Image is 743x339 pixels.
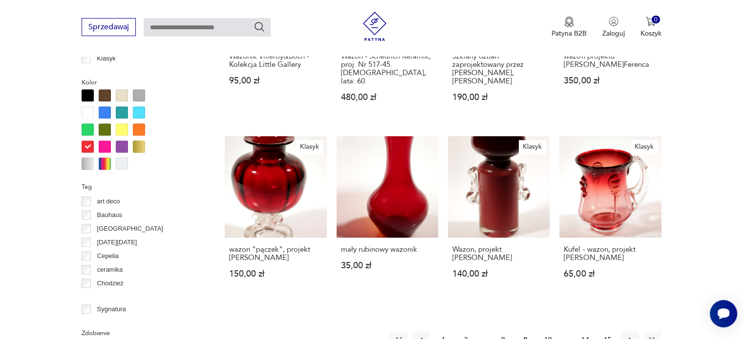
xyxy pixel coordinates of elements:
h3: mały rubinowy wazonik [341,245,434,254]
h3: Kufel - wazon, projekt [PERSON_NAME] [564,245,657,262]
p: Patyna B2B [552,29,587,38]
img: Ikona koszyka [646,17,656,26]
p: 95,00 zł [229,77,322,85]
a: KlasykWazon, projekt Jerzy Słuczan-OrkuszWazon, projekt [PERSON_NAME]140,00 zł [448,136,550,297]
h3: Szklany dzban zaprojektowany przez [PERSON_NAME], [PERSON_NAME] [452,52,545,85]
p: Bauhaus [97,210,122,220]
p: Tag [82,181,201,192]
p: 480,00 zł [341,93,434,101]
img: Patyna - sklep z meblami i dekoracjami vintage [360,12,389,41]
p: [GEOGRAPHIC_DATA] [97,223,163,234]
h3: Wazon - Scheurich Keramik, proj. Nr 517-45. [DEMOGRAPHIC_DATA], lata: 60. [341,52,434,85]
button: Patyna B2B [552,17,587,38]
p: Zaloguj [602,29,625,38]
p: Koszyk [640,29,661,38]
a: mały rubinowy wazonikmały rubinowy wazonik35,00 zł [337,136,438,297]
h3: Wazonik Villeroy&Boch - Kolekcja Little Gallery [229,52,322,69]
a: Sprzedawaj [82,24,136,31]
p: 190,00 zł [452,93,545,101]
p: Sygnatura [97,304,126,315]
p: [DATE][DATE] [97,237,137,248]
p: ceramika [97,264,123,275]
p: Zdobienie [82,328,201,339]
p: 150,00 zł [229,270,322,278]
h3: Wazon, projekt [PERSON_NAME] [452,245,545,262]
div: 0 [652,16,660,24]
button: 0Koszyk [640,17,661,38]
p: Ćmielów [97,292,122,302]
p: 35,00 zł [341,261,434,270]
p: Cepelia [97,251,119,261]
p: 140,00 zł [452,270,545,278]
h3: wazon "pączek", projekt [PERSON_NAME] [229,245,322,262]
h3: wazon projektu [PERSON_NAME]Ferenca [564,52,657,69]
p: Kolor [82,77,201,88]
button: Sprzedawaj [82,18,136,36]
p: Chodzież [97,278,124,289]
button: Szukaj [254,21,265,33]
a: Ikona medaluPatyna B2B [552,17,587,38]
iframe: Smartsupp widget button [710,300,737,327]
p: art deco [97,196,120,207]
p: 350,00 zł [564,77,657,85]
a: Klasykwazon "pączek", projekt Jerzy Słuczan-Orkuszwazon "pączek", projekt [PERSON_NAME]150,00 zł [225,136,326,297]
img: Ikonka użytkownika [609,17,618,26]
p: Klasyk [97,53,116,64]
button: Zaloguj [602,17,625,38]
img: Ikona medalu [564,17,574,27]
a: KlasykKufel - wazon, projekt Jerzy Słuczan-OrkuszKufel - wazon, projekt [PERSON_NAME]65,00 zł [559,136,661,297]
p: 65,00 zł [564,270,657,278]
